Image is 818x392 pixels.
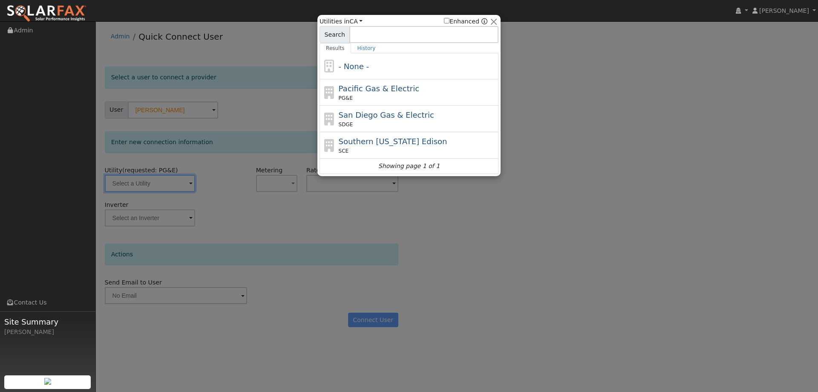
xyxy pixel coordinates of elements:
[339,110,434,119] span: San Diego Gas & Electric
[444,17,487,26] span: Show enhanced providers
[44,378,51,385] img: retrieve
[759,7,809,14] span: [PERSON_NAME]
[4,328,91,337] div: [PERSON_NAME]
[349,18,363,25] a: CA
[339,137,447,146] span: Southern [US_STATE] Edison
[351,43,382,53] a: History
[320,43,351,53] a: Results
[320,26,350,43] span: Search
[339,121,353,128] span: SDGE
[4,316,91,328] span: Site Summary
[339,84,419,93] span: Pacific Gas & Electric
[6,5,86,23] img: SolarFax
[444,17,479,26] label: Enhanced
[444,18,449,23] input: Enhanced
[320,17,363,26] span: Utilities in
[339,147,349,155] span: SCE
[339,62,369,71] span: - None -
[339,94,353,102] span: PG&E
[378,162,440,171] i: Showing page 1 of 1
[481,18,487,25] a: Enhanced Providers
